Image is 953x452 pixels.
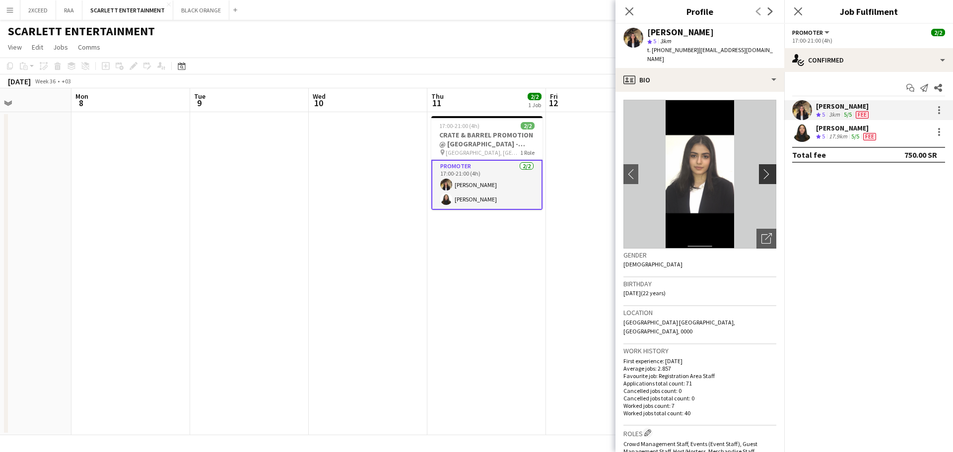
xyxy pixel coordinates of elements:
span: 10 [311,97,326,109]
span: [GEOGRAPHIC_DATA], [GEOGRAPHIC_DATA] [446,149,520,156]
h3: Job Fulfilment [784,5,953,18]
div: Open photos pop-in [756,229,776,249]
span: Thu [431,92,444,101]
span: 9 [193,97,205,109]
span: 5 [822,132,825,140]
h3: Gender [623,251,776,259]
app-card-role: Promoter2/217:00-21:00 (4h)[PERSON_NAME][PERSON_NAME] [431,160,543,210]
span: 17:00-21:00 (4h) [439,122,479,129]
span: 2/2 [931,29,945,36]
p: Cancelled jobs total count: 0 [623,394,776,402]
h1: SCARLETT ENTERTAINMENT [8,24,155,39]
p: Average jobs: 2.857 [623,365,776,372]
div: Total fee [792,150,826,160]
p: First experience: [DATE] [623,357,776,365]
span: [GEOGRAPHIC_DATA] [GEOGRAPHIC_DATA], [GEOGRAPHIC_DATA], 0000 [623,319,735,335]
h3: Roles [623,428,776,438]
div: [PERSON_NAME] [816,124,878,132]
span: Wed [313,92,326,101]
button: 2XCEED [20,0,56,20]
div: Crew has different fees then in role [854,111,871,119]
a: Jobs [49,41,72,54]
p: Applications total count: 71 [623,380,776,387]
span: 8 [74,97,88,109]
span: Mon [75,92,88,101]
button: Promoter [792,29,831,36]
div: 3km [827,111,842,119]
span: | [EMAIL_ADDRESS][DOMAIN_NAME] [647,46,773,63]
p: Cancelled jobs count: 0 [623,387,776,394]
span: Tue [194,92,205,101]
button: BLACK ORANGE [173,0,229,20]
span: View [8,43,22,52]
h3: Location [623,308,776,317]
div: Crew has different fees then in role [861,132,878,141]
span: 5 [822,111,825,118]
div: 1 Job [528,101,541,109]
span: 1 Role [520,149,535,156]
div: [PERSON_NAME] [647,28,714,37]
app-skills-label: 5/5 [851,132,859,140]
span: Comms [78,43,100,52]
div: 17.9km [827,132,849,141]
img: Crew avatar or photo [623,100,776,249]
a: View [4,41,26,54]
span: Fri [550,92,558,101]
div: +03 [62,77,71,85]
span: Fee [863,133,876,140]
span: Jobs [53,43,68,52]
span: Promoter [792,29,823,36]
div: [PERSON_NAME] [816,102,871,111]
p: Worked jobs total count: 40 [623,409,776,417]
span: 2/2 [528,93,542,100]
span: 5 [653,37,656,45]
span: Fee [856,111,869,119]
div: Confirmed [784,48,953,72]
h3: Birthday [623,279,776,288]
div: 750.00 SR [904,150,937,160]
a: Edit [28,41,47,54]
span: Week 36 [33,77,58,85]
p: Worked jobs count: 7 [623,402,776,409]
span: [DEMOGRAPHIC_DATA] [623,260,682,268]
span: 3km [658,37,673,45]
span: 12 [548,97,558,109]
a: Comms [74,41,104,54]
div: [DATE] [8,76,31,86]
span: Edit [32,43,43,52]
h3: Profile [615,5,784,18]
span: [DATE] (22 years) [623,289,666,297]
span: 11 [430,97,444,109]
app-skills-label: 5/5 [844,111,852,118]
span: t. [PHONE_NUMBER] [647,46,699,54]
app-job-card: 17:00-21:00 (4h)2/2CRATE & BARREL PROMOTION @ [GEOGRAPHIC_DATA] - [GEOGRAPHIC_DATA] [GEOGRAPHIC_D... [431,116,543,210]
span: 2/2 [521,122,535,129]
p: Favourite job: Registration Area Staff [623,372,776,380]
div: 17:00-21:00 (4h) [792,37,945,44]
h3: Work history [623,346,776,355]
button: SCARLETT ENTERTAINMENT [82,0,173,20]
h3: CRATE & BARREL PROMOTION @ [GEOGRAPHIC_DATA] - [GEOGRAPHIC_DATA] [431,130,543,148]
button: RAA [56,0,82,20]
div: Bio [615,68,784,92]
